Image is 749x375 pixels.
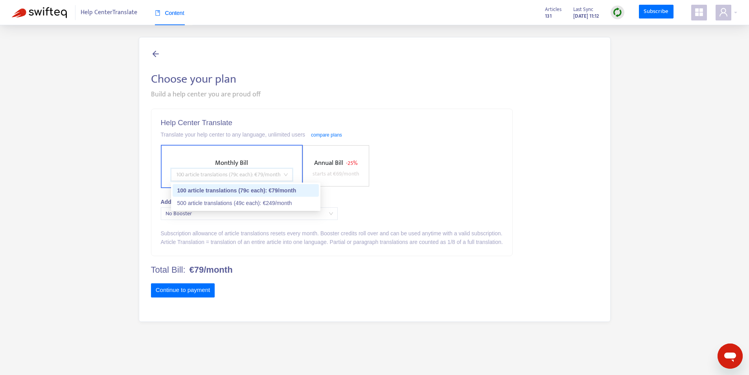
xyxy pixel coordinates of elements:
span: No Booster [166,208,333,220]
span: appstore [694,7,704,17]
h4: Total Bill: [151,265,513,275]
span: Annual Bill [314,157,343,168]
a: compare plans [311,132,342,138]
span: user [719,7,728,17]
strong: [DATE] 11:12 [573,12,599,20]
span: - 25% [346,159,357,168]
span: 100 article translations (79c each) : € 79 /month [176,169,288,181]
span: Monthly Bill [215,157,248,168]
span: Help Center Translate [81,5,137,20]
span: starts at € 69 /month [313,169,359,178]
span: Articles [545,5,561,14]
div: 500 article translations (49c each) : € 249 /month [177,199,314,207]
span: book [155,10,160,16]
div: Add booster translation credits that never expire [161,198,503,206]
h5: Help Center Translate [161,118,503,127]
button: Continue to payment [151,283,215,297]
a: Subscribe [639,5,674,19]
img: sync.dc5367851b00ba804db3.png [613,7,622,17]
div: Translate your help center to any language, unlimited users [161,130,503,139]
div: 100 article translations (79c each) : € 79 /month [177,186,314,195]
strong: 131 [545,12,552,20]
div: Subscription allowance of article translations resets every month. Booster credits roll over and ... [161,229,503,238]
div: Article Translation = translation of an entire article into one language. Partial or paragraph tr... [161,238,503,246]
iframe: Button to launch messaging window [718,344,743,369]
h2: Choose your plan [151,72,598,86]
div: Build a help center you are proud off [151,89,598,100]
img: Swifteq [12,7,67,18]
span: Last Sync [573,5,593,14]
b: €79/month [190,265,233,275]
span: Content [155,10,184,16]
